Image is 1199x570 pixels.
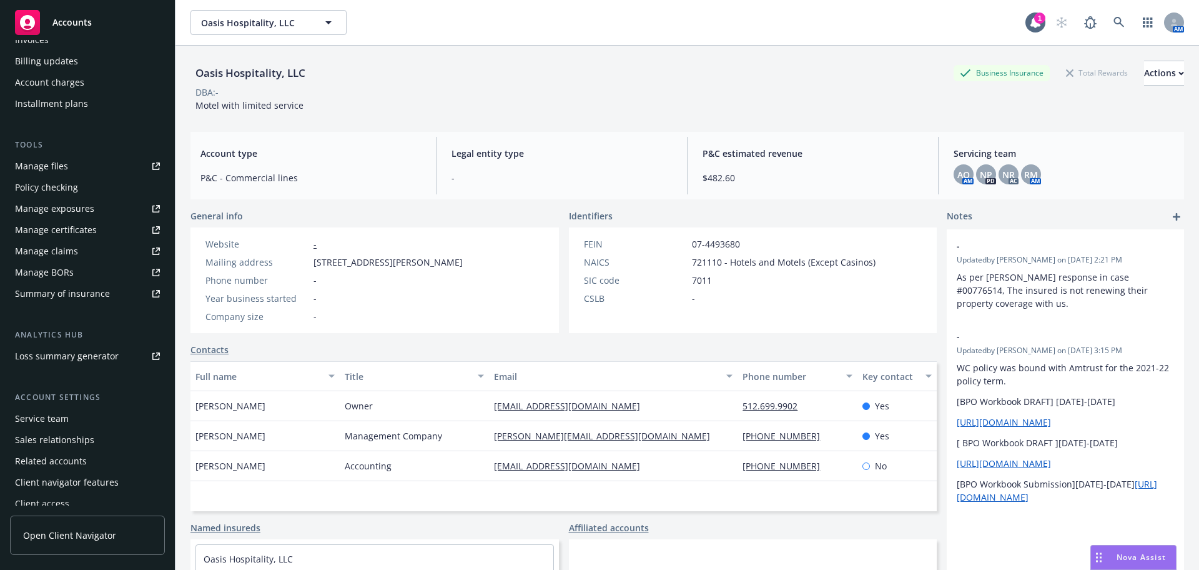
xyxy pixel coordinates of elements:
[15,241,78,261] div: Manage claims
[15,409,69,429] div: Service team
[947,229,1184,320] div: -Updatedby [PERSON_NAME] on [DATE] 2:21 PMAs per [PERSON_NAME] response in case #00776514, The in...
[195,459,265,472] span: [PERSON_NAME]
[957,345,1174,356] span: Updated by [PERSON_NAME] on [DATE] 3:15 PM
[875,429,889,442] span: Yes
[190,209,243,222] span: General info
[10,409,165,429] a: Service team
[195,99,303,111] span: Motel with limited service
[857,361,937,391] button: Key contact
[10,451,165,471] a: Related accounts
[692,292,695,305] span: -
[957,239,1142,252] span: -
[15,177,78,197] div: Policy checking
[23,529,116,542] span: Open Client Navigator
[15,220,97,240] div: Manage certificates
[957,361,1174,387] p: WC policy was bound with Amtrust for the 2021-22 policy term.
[957,416,1051,428] a: [URL][DOMAIN_NAME]
[200,147,421,160] span: Account type
[738,361,857,391] button: Phone number
[489,361,738,391] button: Email
[10,94,165,114] a: Installment plans
[947,209,972,224] span: Notes
[569,521,649,534] a: Affiliated accounts
[15,156,68,176] div: Manage files
[875,459,887,472] span: No
[313,274,317,287] span: -
[692,256,876,269] span: 721110 - Hotels and Motels (Except Casinos)
[10,139,165,151] div: Tools
[205,274,308,287] div: Phone number
[200,171,421,184] span: P&C - Commercial lines
[313,238,317,250] a: -
[957,457,1051,469] a: [URL][DOMAIN_NAME]
[10,220,165,240] a: Manage certificates
[10,72,165,92] a: Account charges
[1117,552,1166,562] span: Nova Assist
[340,361,489,391] button: Title
[494,460,650,472] a: [EMAIL_ADDRESS][DOMAIN_NAME]
[743,430,830,442] a: [PHONE_NUMBER]
[345,429,442,442] span: Management Company
[15,472,119,492] div: Client navigator features
[205,256,308,269] div: Mailing address
[743,460,830,472] a: [PHONE_NUMBER]
[875,399,889,412] span: Yes
[15,494,69,514] div: Client access
[10,494,165,514] a: Client access
[1002,168,1015,181] span: NR
[692,237,740,251] span: 07-4493680
[205,237,308,251] div: Website
[1144,61,1184,86] button: Actions
[1169,209,1184,224] a: add
[957,168,970,181] span: AO
[10,262,165,282] a: Manage BORs
[957,395,1174,408] p: [BPO Workbook DRAFT] [DATE]-[DATE]
[1049,10,1074,35] a: Start snowing
[1078,10,1103,35] a: Report a Bug
[345,459,392,472] span: Accounting
[10,30,165,50] a: Invoices
[10,391,165,404] div: Account settings
[345,399,373,412] span: Owner
[205,310,308,323] div: Company size
[15,262,74,282] div: Manage BORs
[15,94,88,114] div: Installment plans
[15,30,49,50] div: Invoices
[703,171,923,184] span: $482.60
[957,330,1142,343] span: -
[195,370,321,383] div: Full name
[1024,168,1038,181] span: RM
[10,472,165,492] a: Client navigator features
[957,271,1150,309] span: As per [PERSON_NAME] response in case #00776514, The insured is not renewing their property cover...
[957,436,1174,449] p: [ BPO Workbook DRAFT ][DATE]-[DATE]
[494,430,720,442] a: [PERSON_NAME][EMAIL_ADDRESS][DOMAIN_NAME]
[15,51,78,71] div: Billing updates
[1135,10,1160,35] a: Switch app
[10,177,165,197] a: Policy checking
[15,430,94,450] div: Sales relationships
[10,329,165,341] div: Analytics hub
[204,553,293,565] a: Oasis Hospitality, LLC
[703,147,923,160] span: P&C estimated revenue
[10,430,165,450] a: Sales relationships
[584,256,687,269] div: NAICS
[569,209,613,222] span: Identifiers
[957,477,1174,504] p: [BPO Workbook Submission][DATE]-[DATE]
[10,199,165,219] a: Manage exposures
[15,346,119,366] div: Loss summary generator
[205,292,308,305] div: Year business started
[743,400,807,412] a: 512.699.9902
[10,241,165,261] a: Manage claims
[954,65,1050,81] div: Business Insurance
[313,256,463,269] span: [STREET_ADDRESS][PERSON_NAME]
[190,521,260,534] a: Named insureds
[190,361,340,391] button: Full name
[494,400,650,412] a: [EMAIL_ADDRESS][DOMAIN_NAME]
[947,320,1184,514] div: -Updatedby [PERSON_NAME] on [DATE] 3:15 PMWC policy was bound with Amtrust for the 2021-22 policy...
[980,168,992,181] span: NP
[15,199,94,219] div: Manage exposures
[957,254,1174,266] span: Updated by [PERSON_NAME] on [DATE] 2:21 PM
[15,72,84,92] div: Account charges
[10,284,165,304] a: Summary of insurance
